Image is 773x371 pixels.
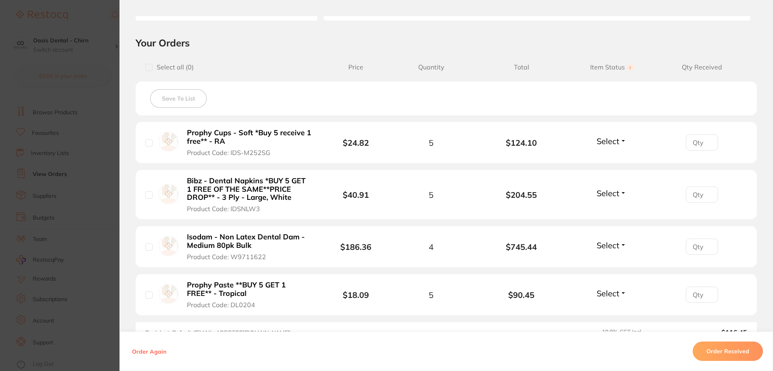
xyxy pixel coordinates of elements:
[130,348,169,355] button: Order Again
[476,290,567,300] b: $90.45
[594,240,629,250] button: Select
[594,136,629,146] button: Select
[429,290,434,300] span: 5
[693,342,763,361] button: Order Received
[187,281,312,298] b: Prophy Paste **BUY 5 GET 1 FREE** - Tropical
[597,136,619,146] span: Select
[184,128,314,157] button: Prophy Cups - Soft *Buy 5 receive 1 free** - RA Product Code: IDS-M252SG
[686,187,718,203] input: Qty
[150,89,207,108] button: Save To List
[340,242,371,252] b: $186.36
[686,134,718,151] input: Qty
[343,138,369,148] b: $24.82
[476,190,567,199] b: $204.55
[153,63,194,71] span: Select all ( 0 )
[159,236,178,256] img: Isodam - Non Latex Dental Dam - Medium 80pk Bulk
[184,233,314,261] button: Isodam - Non Latex Dental Dam - Medium 80pk Bulk Product Code: W9711622
[429,190,434,199] span: 5
[159,132,178,152] img: Prophy Cups - Soft *Buy 5 receive 1 free** - RA
[657,63,747,71] span: Qty Received
[476,242,567,252] b: $745.44
[187,253,266,260] span: Product Code: W9711622
[187,149,270,156] span: Product Code: IDS-M252SG
[567,63,657,71] span: Item Status
[184,176,314,213] button: Bibz - Dental Napkins *BUY 5 GET 1 FREE OF THE SAME**PRICE DROP** - 3 Ply - Large, White Product ...
[145,329,291,336] span: Recipient: Default ( [EMAIL_ADDRESS][DOMAIN_NAME] )
[187,205,260,212] span: Product Code: IDSNLW3
[594,288,629,298] button: Select
[187,233,312,249] b: Isodam - Non Latex Dental Dam - Medium 80pk Bulk
[597,288,619,298] span: Select
[386,63,476,71] span: Quantity
[597,188,619,198] span: Select
[187,301,255,308] span: Product Code: DL0204
[678,329,747,336] output: $116.45
[594,188,629,198] button: Select
[476,138,567,147] b: $124.10
[343,190,369,200] b: $40.91
[184,281,314,309] button: Prophy Paste **BUY 5 GET 1 FREE** - Tropical Product Code: DL0204
[429,138,434,147] span: 5
[476,63,567,71] span: Total
[187,177,312,202] b: Bibz - Dental Napkins *BUY 5 GET 1 FREE OF THE SAME**PRICE DROP** - 3 Ply - Large, White
[429,242,434,252] span: 4
[136,37,757,49] h2: Your Orders
[159,184,178,204] img: Bibz - Dental Napkins *BUY 5 GET 1 FREE OF THE SAME**PRICE DROP** - 3 Ply - Large, White
[326,63,386,71] span: Price
[686,287,718,303] input: Qty
[343,290,369,300] b: $18.09
[597,240,619,250] span: Select
[187,129,312,145] b: Prophy Cups - Soft *Buy 5 receive 1 free** - RA
[159,284,178,304] img: Prophy Paste **BUY 5 GET 1 FREE** - Tropical
[602,329,671,336] span: 10.0 % GST Incl.
[686,239,718,255] input: Qty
